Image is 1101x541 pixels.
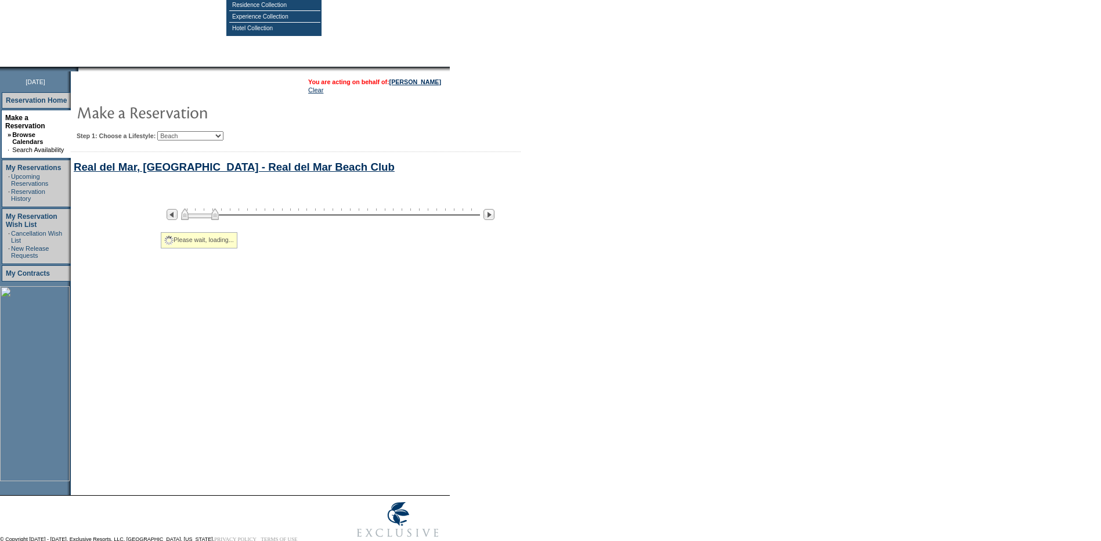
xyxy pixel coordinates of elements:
[8,146,11,153] td: ·
[8,188,10,202] td: ·
[389,78,441,85] a: [PERSON_NAME]
[11,188,45,202] a: Reservation History
[6,269,50,277] a: My Contracts
[6,96,67,104] a: Reservation Home
[74,161,395,173] a: Real del Mar, [GEOGRAPHIC_DATA] - Real del Mar Beach Club
[8,173,10,187] td: ·
[483,209,494,220] img: Next
[6,164,61,172] a: My Reservations
[77,100,309,124] img: pgTtlMakeReservation.gif
[229,11,320,23] td: Experience Collection
[74,67,78,71] img: promoShadowLeftCorner.gif
[26,78,45,85] span: [DATE]
[5,114,45,130] a: Make a Reservation
[167,209,178,220] img: Previous
[12,131,43,145] a: Browse Calendars
[77,132,156,139] b: Step 1: Choose a Lifestyle:
[11,173,48,187] a: Upcoming Reservations
[78,67,80,71] img: blank.gif
[164,236,174,245] img: spinner2.gif
[11,230,62,244] a: Cancellation Wish List
[8,245,10,259] td: ·
[229,23,320,34] td: Hotel Collection
[11,245,49,259] a: New Release Requests
[6,212,57,229] a: My Reservation Wish List
[161,232,237,248] div: Please wait, loading...
[308,78,441,85] span: You are acting on behalf of:
[12,146,64,153] a: Search Availability
[8,131,11,138] b: »
[8,230,10,244] td: ·
[308,86,323,93] a: Clear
